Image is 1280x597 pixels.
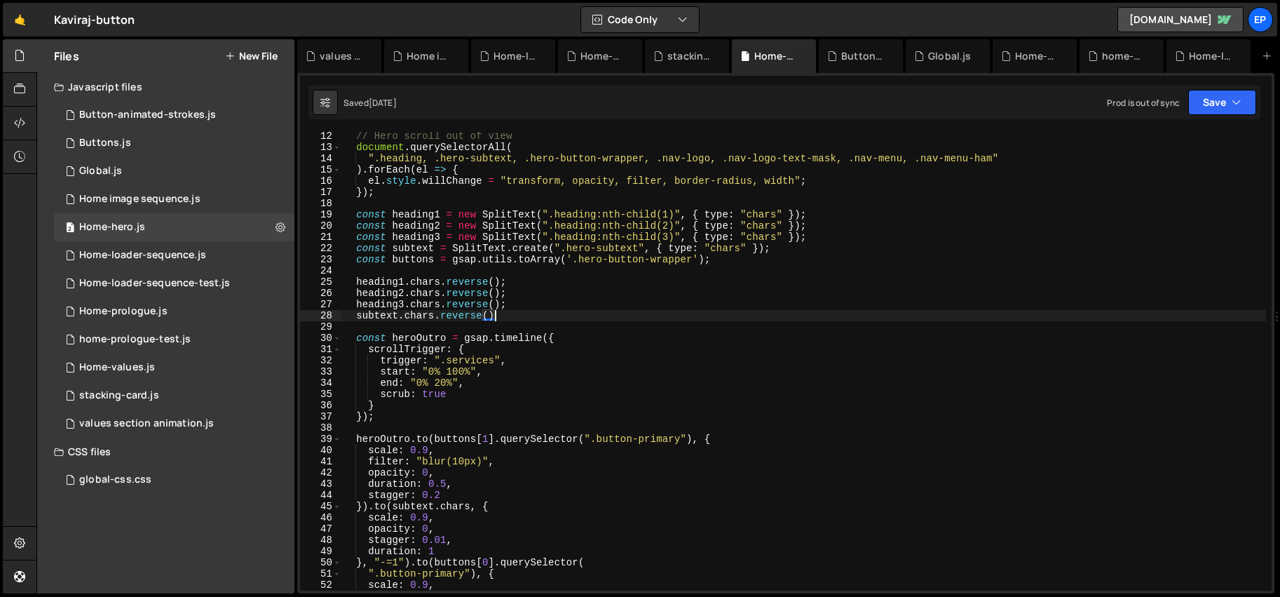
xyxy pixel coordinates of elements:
[37,438,294,466] div: CSS files
[54,269,294,297] div: 16061/44088.js
[300,456,341,467] div: 41
[79,165,122,177] div: Global.js
[79,305,168,318] div: Home-prologue.js
[343,97,397,109] div: Saved
[54,11,135,28] div: Kaviraj-button
[225,51,278,62] button: New File
[54,326,294,354] div: 16061/44087.js
[300,478,341,490] div: 43
[54,48,79,64] h2: Files
[54,129,294,157] div: 16061/43050.js
[1102,49,1147,63] div: home-prologue-test.js
[1117,7,1244,32] a: [DOMAIN_NAME]
[300,389,341,400] div: 35
[300,377,341,389] div: 34
[369,97,397,109] div: [DATE]
[54,297,294,326] div: 16061/43249.js
[300,445,341,456] div: 40
[754,49,799,63] div: Home-hero.js
[300,568,341,579] div: 51
[300,198,341,209] div: 18
[79,277,230,290] div: Home-loader-sequence-test.js
[300,333,341,344] div: 30
[300,187,341,198] div: 17
[300,411,341,422] div: 37
[407,49,451,63] div: Home image sequence.js
[300,512,341,523] div: 46
[54,185,294,213] div: 16061/45089.js
[1248,7,1273,32] a: Ep
[300,400,341,411] div: 36
[300,220,341,232] div: 20
[79,193,200,206] div: Home image sequence.js
[300,422,341,434] div: 38
[1107,97,1180,109] div: Prod is out of sync
[300,276,341,288] div: 25
[54,354,294,382] div: 16061/43950.js
[79,361,155,374] div: Home-values.js
[54,466,294,494] div: 16061/43261.css
[493,49,538,63] div: Home-loader-sequence.js
[79,333,191,346] div: home-prologue-test.js
[3,3,37,36] a: 🤙
[54,410,294,438] div: 16061/45214.js
[54,213,294,241] div: 16061/43948.js
[841,49,886,63] div: Buttons.js
[300,254,341,265] div: 23
[300,355,341,366] div: 32
[300,490,341,501] div: 44
[54,101,294,129] div: 16061/43947.js
[300,310,341,321] div: 28
[300,153,341,164] div: 14
[37,73,294,101] div: Javascript files
[300,467,341,478] div: 42
[580,49,625,63] div: Home-values.js
[300,523,341,535] div: 47
[1189,49,1234,63] div: Home-loader-sequence-test.js
[300,321,341,333] div: 29
[300,175,341,187] div: 16
[320,49,365,63] div: values section animation.js
[300,535,341,546] div: 48
[581,7,699,32] button: Code Only
[79,389,159,402] div: stacking-card.js
[54,382,294,410] div: 16061/44833.js
[300,546,341,557] div: 49
[79,109,216,121] div: Button-animated-strokes.js
[79,249,206,262] div: Home-loader-sequence.js
[54,157,294,185] div: 16061/45009.js
[300,579,341,591] div: 52
[300,142,341,153] div: 13
[79,417,214,430] div: values section animation.js
[300,501,341,512] div: 45
[300,344,341,355] div: 31
[300,299,341,310] div: 27
[928,49,971,63] div: Global.js
[300,164,341,175] div: 15
[54,241,294,269] div: 16061/43594.js
[300,434,341,445] div: 39
[300,209,341,220] div: 19
[79,137,131,149] div: Buttons.js
[1188,90,1256,115] button: Save
[300,232,341,243] div: 21
[79,221,145,234] div: Home-hero.js
[300,288,341,299] div: 26
[300,243,341,254] div: 22
[300,557,341,568] div: 50
[1015,49,1060,63] div: Home-prologue.js
[79,474,151,486] div: global-css.css
[300,366,341,377] div: 33
[300,265,341,276] div: 24
[667,49,712,63] div: stacking-card.js
[300,130,341,142] div: 12
[66,223,74,234] span: 2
